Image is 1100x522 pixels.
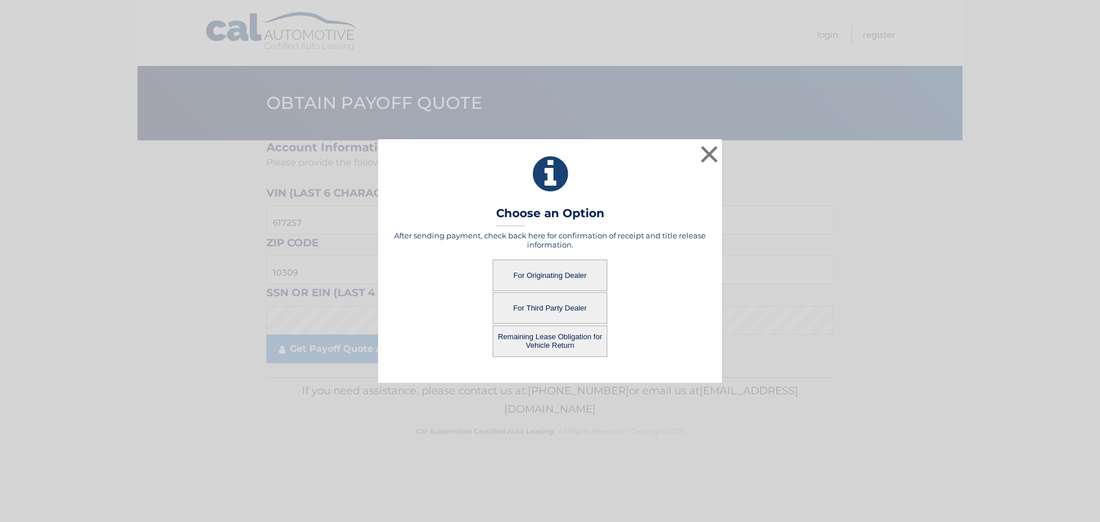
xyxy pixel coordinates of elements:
button: For Third Party Dealer [493,292,607,324]
button: Remaining Lease Obligation for Vehicle Return [493,325,607,357]
h5: After sending payment, check back here for confirmation of receipt and title release information. [392,231,708,249]
button: For Originating Dealer [493,260,607,291]
h3: Choose an Option [496,206,604,226]
button: × [698,143,721,166]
